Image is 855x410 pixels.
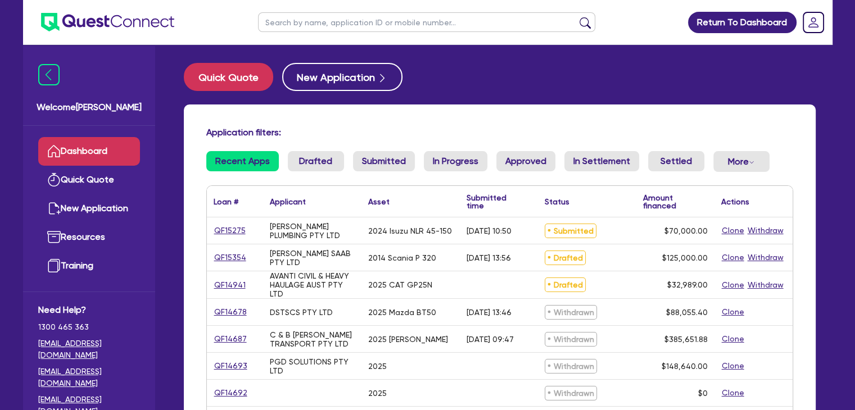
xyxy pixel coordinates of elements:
[545,386,597,400] span: Withdrawn
[47,173,61,186] img: quick-quote
[467,226,512,235] div: [DATE] 10:50
[214,359,248,372] a: QF14693
[214,332,247,345] a: QF14687
[47,259,61,272] img: training
[368,362,387,371] div: 2025
[467,253,511,262] div: [DATE] 13:56
[688,12,797,33] a: Return To Dashboard
[38,366,140,389] a: [EMAIL_ADDRESS][DOMAIN_NAME]
[545,250,586,265] span: Drafted
[721,279,745,291] button: Clone
[258,12,595,32] input: Search by name, application ID or mobile number...
[214,251,247,264] a: QF15354
[214,386,248,399] a: QF14692
[270,249,355,267] div: [PERSON_NAME] SAAB PTY LTD
[37,101,142,114] span: Welcome [PERSON_NAME]
[545,332,597,347] span: Withdrawn
[799,8,828,37] a: Dropdown toggle
[664,335,708,344] span: $385,651.88
[545,198,569,206] div: Status
[353,151,415,171] a: Submitted
[206,127,793,138] h4: Application filters:
[662,362,708,371] span: $148,640.00
[666,308,708,317] span: $88,055.40
[721,224,745,237] button: Clone
[38,321,140,333] span: 1300 465 363
[467,308,512,317] div: [DATE] 13:46
[214,198,238,206] div: Loan #
[270,330,355,348] div: C & B [PERSON_NAME] TRANSPORT PTY LTD
[721,251,745,264] button: Clone
[214,224,246,237] a: QF15275
[184,63,282,91] a: Quick Quote
[721,359,745,372] button: Clone
[270,357,355,375] div: PGD SOLUTIONS PTY LTD
[38,166,140,194] a: Quick Quote
[214,279,246,291] a: QF14941
[270,222,355,240] div: [PERSON_NAME] PLUMBING PTY LTD
[38,194,140,223] a: New Application
[38,338,140,361] a: [EMAIL_ADDRESS][DOMAIN_NAME]
[664,226,708,235] span: $70,000.00
[545,305,597,320] span: Withdrawn
[38,223,140,252] a: Resources
[564,151,639,171] a: In Settlement
[747,251,784,264] button: Withdraw
[747,224,784,237] button: Withdraw
[368,308,436,317] div: 2025 Mazda BT50
[184,63,273,91] button: Quick Quote
[667,280,708,289] span: $32,989.00
[545,224,596,238] span: Submitted
[38,252,140,280] a: Training
[721,386,745,399] button: Clone
[270,308,333,317] div: DSTSCS PTY LTD
[747,279,784,291] button: Withdraw
[214,306,247,318] a: QF14678
[206,151,279,171] a: Recent Apps
[368,226,452,235] div: 2024 Isuzu NLR 45-150
[368,198,390,206] div: Asset
[38,303,140,317] span: Need Help?
[41,13,174,31] img: quest-connect-logo-blue
[648,151,704,171] a: Settled
[368,280,432,289] div: 2025 CAT GP25N
[270,198,306,206] div: Applicant
[643,194,708,209] div: Amount financed
[721,332,745,345] button: Clone
[368,335,448,344] div: 2025 [PERSON_NAME]
[424,151,487,171] a: In Progress
[467,194,521,209] div: Submitted time
[270,271,355,298] div: AVANTI CIVIL & HEAVY HAULAGE AUST PTY LTD
[47,230,61,244] img: resources
[662,253,708,262] span: $125,000.00
[721,306,745,318] button: Clone
[496,151,555,171] a: Approved
[288,151,344,171] a: Drafted
[545,359,597,373] span: Withdrawn
[467,335,514,344] div: [DATE] 09:47
[368,253,436,262] div: 2014 Scania P 320
[368,389,387,398] div: 2025
[698,389,708,398] span: $0
[282,63,402,91] button: New Application
[47,202,61,215] img: new-application
[545,277,586,292] span: Drafted
[713,151,770,172] button: Dropdown toggle
[38,137,140,166] a: Dashboard
[38,64,60,85] img: icon-menu-close
[721,198,749,206] div: Actions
